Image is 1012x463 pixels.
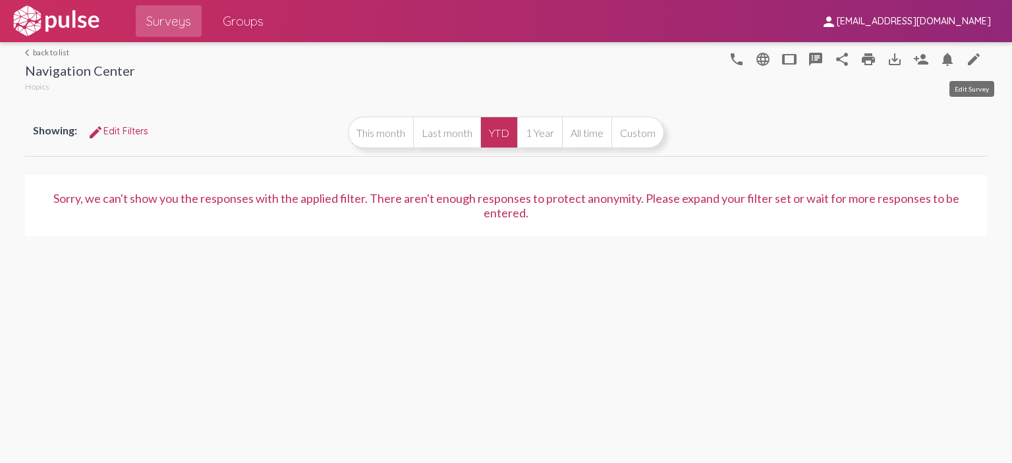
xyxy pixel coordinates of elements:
button: All time [562,117,611,148]
button: Bell [934,45,961,72]
mat-icon: arrow_back_ios [25,49,33,57]
button: language [723,45,750,72]
button: language [750,45,776,72]
button: Share [829,45,855,72]
mat-icon: language [966,51,982,67]
mat-icon: language [755,51,771,67]
mat-icon: Person [913,51,929,67]
button: Last month [413,117,480,148]
button: Person [908,45,934,72]
button: This month [348,117,413,148]
mat-icon: Edit Filters [88,124,103,140]
mat-icon: person [821,14,837,30]
div: Navigation Center [25,63,135,82]
button: Download [882,45,908,72]
a: language [961,45,987,72]
button: [EMAIL_ADDRESS][DOMAIN_NAME] [810,9,1001,33]
img: white-logo.svg [11,5,101,38]
a: Groups [212,5,274,37]
mat-icon: Bell [940,51,955,67]
span: Groups [223,9,264,33]
a: Surveys [136,5,202,37]
button: 1 Year [517,117,562,148]
a: print [855,45,882,72]
span: Hopics [25,82,49,92]
span: Edit Filters [88,125,148,137]
a: back to list [25,47,135,57]
mat-icon: speaker_notes [808,51,824,67]
button: tablet [776,45,802,72]
button: YTD [480,117,517,148]
span: [EMAIL_ADDRESS][DOMAIN_NAME] [837,16,991,28]
mat-icon: language [729,51,745,67]
span: Showing: [33,124,77,136]
mat-icon: tablet [781,51,797,67]
button: speaker_notes [802,45,829,72]
mat-icon: Download [887,51,903,67]
mat-icon: print [860,51,876,67]
button: Custom [611,117,664,148]
button: Edit FiltersEdit Filters [77,119,159,143]
mat-icon: Share [834,51,850,67]
span: Surveys [146,9,191,33]
div: Sorry, we can't show you the responses with the applied filter. There aren't enough responses to ... [41,191,970,220]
